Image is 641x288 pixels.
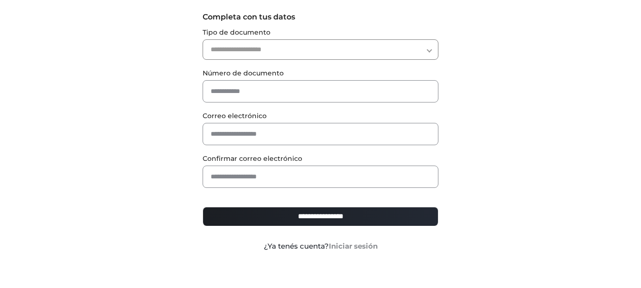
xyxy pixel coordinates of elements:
label: Tipo de documento [203,28,438,37]
label: Completa con tus datos [203,11,438,23]
div: ¿Ya tenés cuenta? [195,241,446,252]
label: Confirmar correo electrónico [203,154,438,164]
label: Correo electrónico [203,111,438,121]
label: Número de documento [203,68,438,78]
a: Iniciar sesión [329,242,378,251]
